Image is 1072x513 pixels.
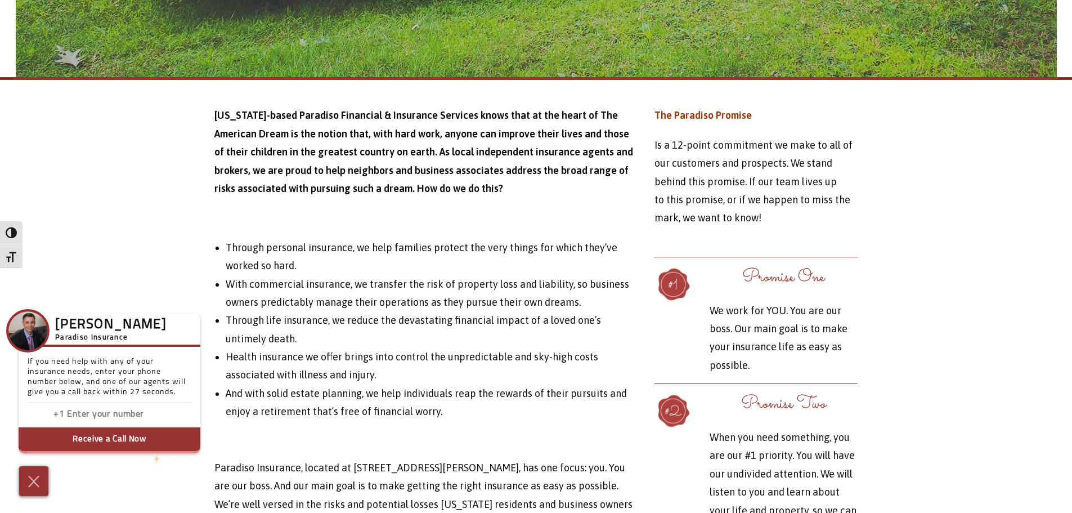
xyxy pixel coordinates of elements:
img: Cross icon [25,472,42,490]
p: Is a 12-point commitment we make to all of our customers and prospects. We stand behind this prom... [654,136,858,227]
li: With commercial insurance, we transfer the risk of property loss and liability, so business owner... [226,275,638,312]
h3: Promise Two [710,392,858,417]
img: Powered by icon [154,454,159,463]
h3: Promise One [710,265,858,291]
li: Through life insurance, we reduce the devastating financial impact of a loved one’s untimely death. [226,311,638,348]
h3: [PERSON_NAME] [55,320,167,331]
li: And with solid estate planning, we help individuals reap the rewards of their pursuits and enjoy ... [226,385,638,421]
a: We'rePowered by iconbyResponseiQ [138,456,200,462]
li: Through personal insurance, we help families protect the very things for which they’ve worked so ... [226,239,638,275]
img: Company Icon [8,311,47,350]
img: promisenumbers-11 [654,392,693,430]
h5: Paradiso Insurance [55,332,167,344]
p: We work for YOU. You are our boss. Our main goal is to make your insurance life as easy as possible. [710,302,858,375]
button: Receive a Call Now [19,427,200,453]
input: Enter phone number [67,407,180,423]
li: Health insurance we offer brings into control the unpredictable and sky-high costs associated wit... [226,348,638,385]
input: Enter country code [33,407,67,423]
span: We're by [138,456,167,462]
strong: [US_STATE]-based Paradiso Financial & Insurance Services knows that at the heart of The American ... [214,109,633,194]
p: If you need help with any of your insurance needs, enter your phone number below, and one of our ... [28,357,191,403]
span: The Paradiso Promise [654,109,752,121]
img: promisenumbers-12 [654,265,693,304]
